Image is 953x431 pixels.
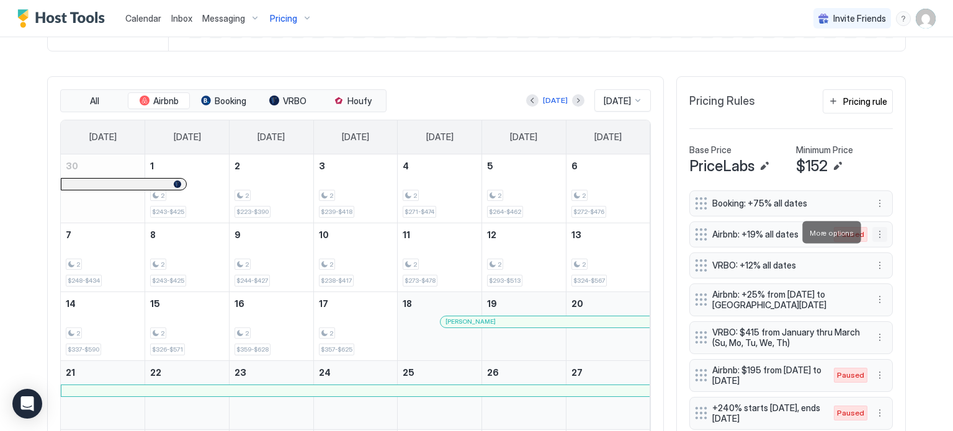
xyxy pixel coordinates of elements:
[573,208,604,216] span: $272-$476
[712,229,821,240] span: Airbnb: +19% all dates
[689,359,893,392] div: Airbnb: $195 from [DATE] to [DATE] Pausedmenu
[153,96,179,107] span: Airbnb
[236,277,268,285] span: $244-$427
[541,93,570,108] button: [DATE]
[215,96,246,107] span: Booking
[161,329,164,337] span: 2
[872,258,887,273] div: menu
[321,277,352,285] span: $238-$417
[872,330,887,345] button: More options
[482,361,566,384] a: December 26, 2025
[161,120,213,154] a: Monday
[712,260,860,271] span: VRBO: +12% all dates
[482,223,566,291] td: December 12, 2025
[445,318,496,326] span: [PERSON_NAME]
[230,361,313,384] a: December 23, 2025
[230,292,313,315] a: December 16, 2025
[125,13,161,24] span: Calendar
[403,161,409,171] span: 4
[229,223,313,291] td: December 9, 2025
[235,298,244,309] span: 16
[61,291,145,360] td: December 14, 2025
[202,13,245,24] span: Messaging
[405,208,434,216] span: $271-$474
[321,345,352,353] span: $357-$625
[230,154,313,177] a: December 2, 2025
[319,229,329,240] span: 10
[796,144,853,156] span: Minimum Price
[152,345,183,353] span: $326-$571
[145,154,230,223] td: December 1, 2025
[76,329,80,337] span: 2
[236,208,269,216] span: $223-$390
[837,407,864,419] span: Paused
[414,120,466,154] a: Thursday
[61,154,145,177] a: November 30, 2025
[566,223,650,246] a: December 13, 2025
[313,223,398,291] td: December 10, 2025
[582,120,634,154] a: Saturday
[145,223,229,246] a: December 8, 2025
[398,292,481,315] a: December 18, 2025
[229,291,313,360] td: December 16, 2025
[487,367,499,378] span: 26
[314,361,398,384] a: December 24, 2025
[566,292,650,315] a: December 20, 2025
[66,367,75,378] span: 21
[17,9,110,28] a: Host Tools Logo
[230,223,313,246] a: December 9, 2025
[313,291,398,360] td: December 17, 2025
[63,92,125,110] button: All
[566,223,650,291] td: December 13, 2025
[566,154,650,177] a: December 6, 2025
[171,12,192,25] a: Inbox
[712,402,821,424] span: +240% starts [DATE], ends [DATE]
[872,227,887,242] button: More options
[482,223,566,246] a: December 12, 2025
[823,89,893,113] button: Pricing rule
[245,260,249,269] span: 2
[329,192,333,200] span: 2
[445,318,645,326] div: [PERSON_NAME]
[319,161,325,171] span: 3
[487,229,496,240] span: 12
[810,228,854,238] span: More options
[161,192,164,200] span: 2
[712,289,860,311] span: Airbnb: +25% from [DATE] to [GEOGRAPHIC_DATA][DATE]
[498,192,501,200] span: 2
[872,196,887,211] div: menu
[398,223,481,246] a: December 11, 2025
[566,291,650,360] td: December 20, 2025
[582,260,586,269] span: 2
[872,406,887,420] button: More options
[245,192,249,200] span: 2
[566,361,650,384] a: December 27, 2025
[872,292,887,307] button: More options
[796,157,828,176] span: $152
[68,345,99,353] span: $337-$590
[257,92,319,110] button: VRBO
[872,406,887,420] div: menu
[229,154,313,223] td: December 2, 2025
[543,95,568,106] div: [DATE]
[604,96,631,107] span: [DATE]
[152,208,184,216] span: $243-$425
[566,154,650,223] td: December 6, 2025
[689,283,893,316] div: Airbnb: +25% from [DATE] to [GEOGRAPHIC_DATA][DATE] menu
[833,13,886,24] span: Invite Friends
[689,144,732,156] span: Base Price
[321,208,352,216] span: $239-$418
[403,229,410,240] span: 11
[270,13,297,24] span: Pricing
[192,92,254,110] button: Booking
[712,327,860,349] span: VRBO: $415 from January thru March (Su, Mo, Tu, We, Th)
[61,360,145,429] td: December 21, 2025
[314,292,398,315] a: December 17, 2025
[66,229,71,240] span: 7
[150,298,160,309] span: 15
[872,292,887,307] div: menu
[487,298,497,309] span: 19
[482,154,566,223] td: December 5, 2025
[66,298,76,309] span: 14
[526,94,539,107] button: Previous month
